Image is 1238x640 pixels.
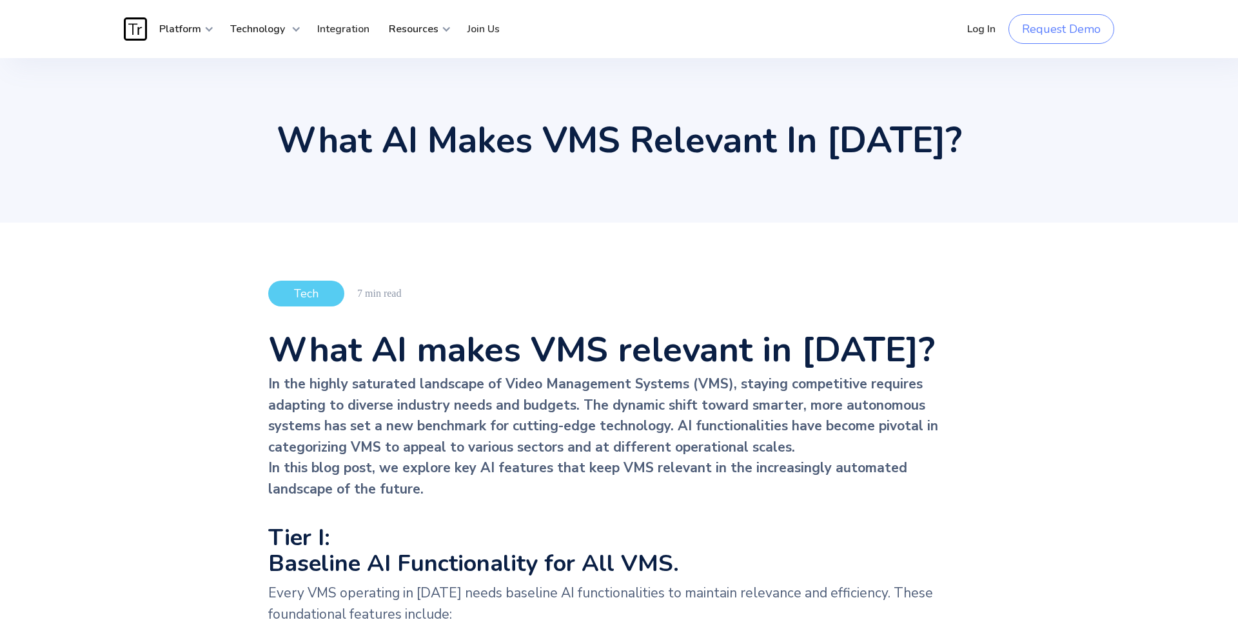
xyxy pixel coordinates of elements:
[268,326,935,374] strong: What AI makes VMS relevant in [DATE]?
[958,10,1005,48] a: Log In
[124,17,150,41] a: home
[308,10,379,48] a: Integration
[1008,14,1114,44] a: Request Demo
[230,22,285,36] strong: Technology
[268,375,938,498] strong: In the highly saturated landscape of Video Management Systems (VMS), staying competitive requires...
[124,123,1114,158] h1: What AI makes VMS relevant in [DATE]?
[379,10,451,48] div: Resources
[150,10,214,48] div: Platform
[221,10,301,48] div: Technology
[268,281,344,306] div: Tech
[389,22,438,36] strong: Resources
[458,10,509,48] a: Join Us
[159,22,201,36] strong: Platform
[124,17,147,41] img: Traces Logo
[357,287,401,300] div: 7 min read
[268,525,970,576] h3: Tier I: Baseline AI Functionality for All VMS.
